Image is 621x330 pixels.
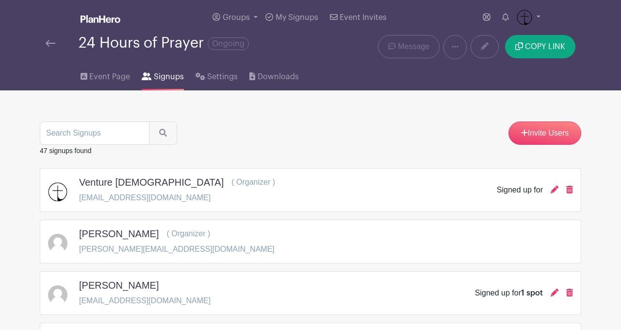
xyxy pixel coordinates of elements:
[231,178,275,186] span: ( Organizer )
[207,71,238,83] span: Settings
[340,14,387,21] span: Event Invites
[249,59,298,90] a: Downloads
[81,15,120,23] img: logo_white-6c42ec7e38ccf1d336a20a19083b03d10ae64f83f12c07503d8b9e83406b4c7d.svg
[258,71,299,83] span: Downloads
[79,295,211,307] p: [EMAIL_ADDRESS][DOMAIN_NAME]
[79,243,275,255] p: [PERSON_NAME][EMAIL_ADDRESS][DOMAIN_NAME]
[142,59,183,90] a: Signups
[525,43,565,51] span: COPY LINK
[48,182,67,202] img: VCC_CrossOnly_Black.png
[521,289,543,297] span: 1 spot
[223,14,250,21] span: Groups
[517,10,532,25] img: VCC_CrossOnly_Black.png
[40,147,92,155] small: 47 signups found
[40,122,149,145] input: Search Signups
[48,285,67,305] img: default-ce2991bfa6775e67f084385cd625a349d9dcbb7a52a09fb2fda1e96e2d18dcdb.png
[508,122,581,145] a: Invite Users
[48,234,67,253] img: default-ce2991bfa6775e67f084385cd625a349d9dcbb7a52a09fb2fda1e96e2d18dcdb.png
[79,176,224,188] h5: Venture [DEMOGRAPHIC_DATA]
[154,71,184,83] span: Signups
[79,35,249,51] div: 24 Hours of Prayer
[89,71,130,83] span: Event Page
[79,279,159,291] h5: [PERSON_NAME]
[378,35,440,58] a: Message
[497,184,543,196] div: Signed up for
[398,41,429,52] span: Message
[79,228,159,240] h5: [PERSON_NAME]
[79,192,275,204] p: [EMAIL_ADDRESS][DOMAIN_NAME]
[46,40,55,47] img: back-arrow-29a5d9b10d5bd6ae65dc969a981735edf675c4d7a1fe02e03b50dbd4ba3cdb55.svg
[166,229,210,238] span: ( Organizer )
[208,37,249,50] span: Ongoing
[505,35,575,58] button: COPY LINK
[81,59,130,90] a: Event Page
[196,59,238,90] a: Settings
[475,287,543,299] div: Signed up for
[276,14,318,21] span: My Signups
